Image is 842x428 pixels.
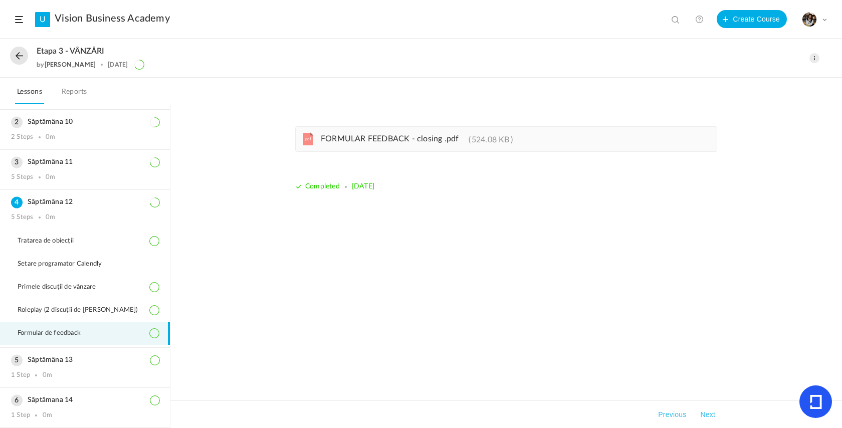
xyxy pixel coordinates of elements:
span: Completed [305,183,340,190]
span: Setare programator Calendly [18,260,114,268]
div: [DATE] [108,61,128,68]
h3: Săptămâna 11 [11,158,159,166]
span: 524.08 KB [469,136,513,144]
button: Previous [656,408,688,420]
a: Vision Business Academy [55,13,170,25]
button: Create Course [717,10,787,28]
a: [PERSON_NAME] [45,61,96,68]
span: Primele discuții de vânzare [18,283,108,291]
a: Reports [60,85,89,104]
h3: Săptămâna 12 [11,198,159,206]
h3: Săptămana 14 [11,396,159,404]
div: 2 Steps [11,133,33,141]
div: 5 Steps [11,213,33,222]
div: 0m [43,411,52,419]
span: Formular de feedback [18,329,93,337]
span: Tratarea de obiecții [18,237,86,245]
img: tempimagehs7pti.png [802,13,816,27]
span: FORMULAR FEEDBACK - closing .pdf [321,135,459,143]
a: U [35,12,50,27]
h3: Săptămâna 13 [11,356,159,364]
div: 5 Steps [11,173,33,181]
div: 0m [46,173,55,181]
h3: Săptămâna 10 [11,118,159,126]
div: 0m [46,213,55,222]
span: Roleplay (2 discuții de [PERSON_NAME]) [18,306,150,314]
button: Next [698,408,717,420]
div: 1 Step [11,411,30,419]
div: by [37,61,96,68]
div: 0m [43,371,52,379]
span: Etapa 3 - VÂNZĂRI [37,47,104,56]
cite: pdf [303,133,313,146]
a: Lessons [15,85,44,104]
div: 0m [46,133,55,141]
span: [DATE] [352,183,374,190]
div: 1 Step [11,371,30,379]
